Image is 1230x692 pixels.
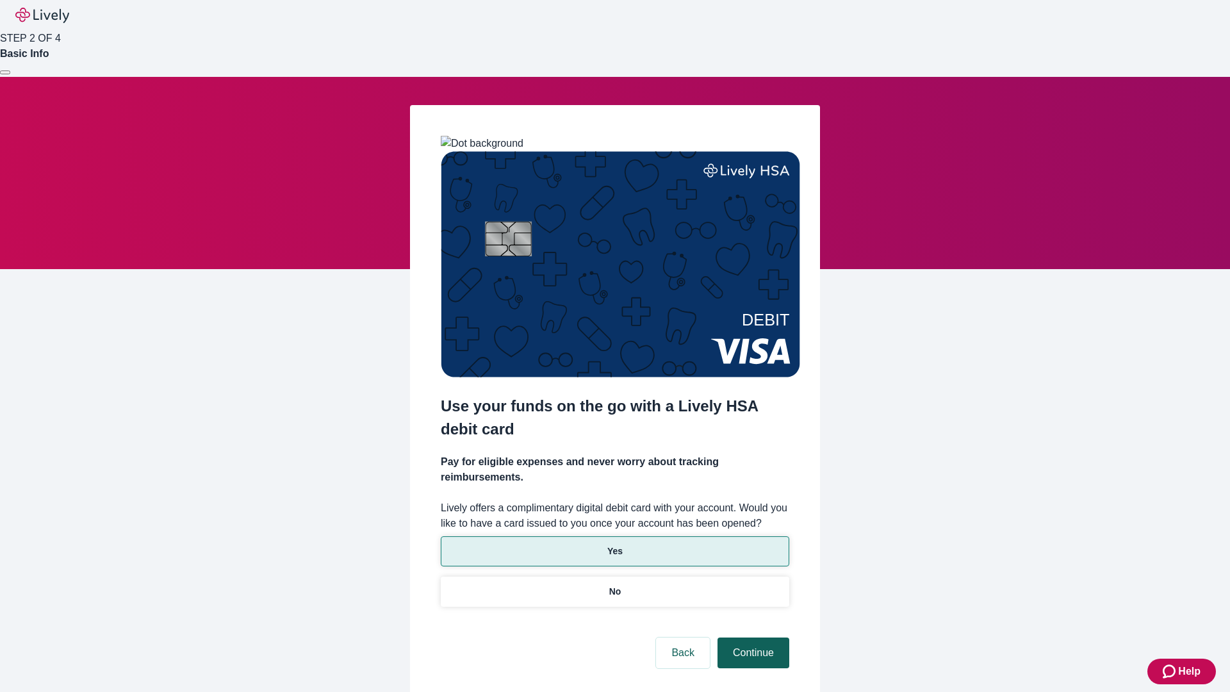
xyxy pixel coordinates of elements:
[441,454,789,485] h4: Pay for eligible expenses and never worry about tracking reimbursements.
[609,585,621,598] p: No
[441,536,789,566] button: Yes
[441,500,789,531] label: Lively offers a complimentary digital debit card with your account. Would you like to have a card...
[717,638,789,668] button: Continue
[1178,664,1201,679] span: Help
[441,395,789,441] h2: Use your funds on the go with a Lively HSA debit card
[607,545,623,558] p: Yes
[15,8,69,23] img: Lively
[1147,659,1216,684] button: Zendesk support iconHelp
[441,151,800,377] img: Debit card
[441,577,789,607] button: No
[656,638,710,668] button: Back
[441,136,523,151] img: Dot background
[1163,664,1178,679] svg: Zendesk support icon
